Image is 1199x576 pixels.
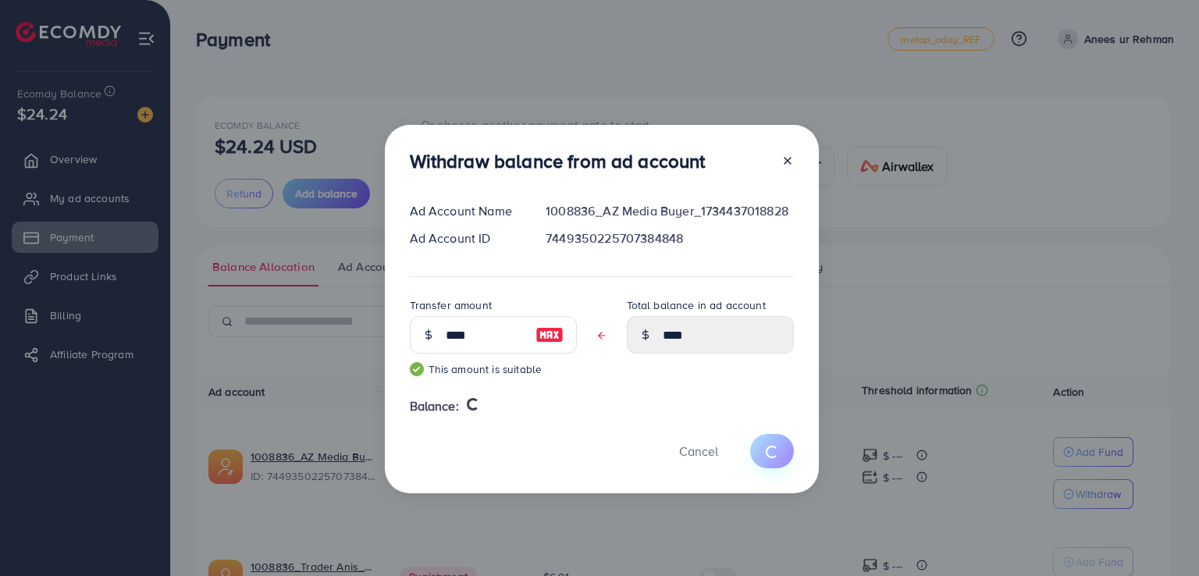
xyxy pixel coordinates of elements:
div: 1008836_AZ Media Buyer_1734437018828 [533,202,806,220]
img: guide [410,362,424,376]
span: Balance: [410,397,459,415]
img: image [535,325,564,344]
span: Cancel [679,443,718,460]
button: Cancel [660,434,738,468]
div: Ad Account Name [397,202,534,220]
div: 7449350225707384848 [533,229,806,247]
div: Ad Account ID [397,229,534,247]
small: This amount is suitable [410,361,577,377]
label: Transfer amount [410,297,492,313]
h3: Withdraw balance from ad account [410,150,706,172]
iframe: Chat [1133,506,1187,564]
label: Total balance in ad account [627,297,766,313]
